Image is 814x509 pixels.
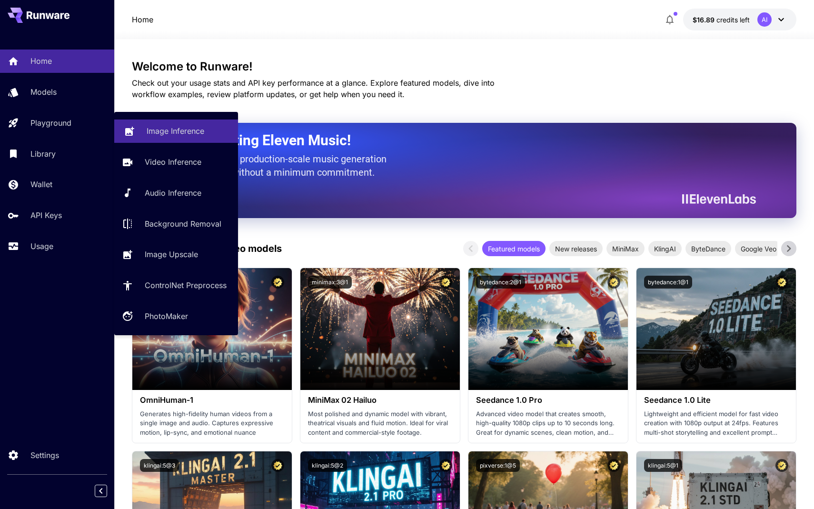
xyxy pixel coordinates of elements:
h2: Now Supporting Eleven Music! [156,131,749,150]
a: Video Inference [114,150,238,174]
button: Certified Model – Vetted for best performance and includes a commercial license. [775,276,788,289]
p: The only way to get production-scale music generation from Eleven Labs without a minimum commitment. [156,152,394,179]
div: $16.89046 [693,15,750,25]
p: Image Upscale [145,249,198,260]
span: credits left [716,16,750,24]
button: Certified Model – Vetted for best performance and includes a commercial license. [271,276,284,289]
button: bytedance:1@1 [644,276,692,289]
h3: MiniMax 02 Hailuo [308,396,452,405]
img: alt [300,268,460,390]
button: Certified Model – Vetted for best performance and includes a commercial license. [271,459,284,472]
p: ControlNet Preprocess [145,279,227,291]
p: Wallet [30,179,52,190]
a: Audio Inference [114,181,238,205]
h3: Seedance 1.0 Pro [476,396,620,405]
button: $16.89046 [683,9,796,30]
p: Home [30,55,52,67]
h3: Welcome to Runware! [132,60,797,73]
span: MiniMax [606,244,645,254]
button: minimax:3@1 [308,276,352,289]
button: pixverse:1@5 [476,459,520,472]
div: AI [757,12,772,27]
button: bytedance:2@1 [476,276,525,289]
p: Most polished and dynamic model with vibrant, theatrical visuals and fluid motion. Ideal for vira... [308,409,452,438]
p: Video Inference [145,156,201,168]
button: Collapse sidebar [95,485,107,497]
span: Featured models [482,244,546,254]
p: Background Removal [145,218,221,230]
button: klingai:5@1 [644,459,682,472]
p: Settings [30,449,59,461]
p: API Keys [30,210,62,221]
button: Certified Model – Vetted for best performance and includes a commercial license. [607,459,620,472]
img: alt [468,268,628,390]
button: klingai:5@2 [308,459,347,472]
span: Check out your usage stats and API key performance at a glance. Explore featured models, dive int... [132,78,495,99]
h3: Seedance 1.0 Lite [644,396,788,405]
a: Background Removal [114,212,238,235]
button: klingai:5@3 [140,459,179,472]
p: Usage [30,240,53,252]
a: Image Upscale [114,243,238,266]
span: KlingAI [648,244,682,254]
nav: breadcrumb [132,14,153,25]
span: New releases [549,244,603,254]
a: ControlNet Preprocess [114,274,238,297]
p: Lightweight and efficient model for fast video creation with 1080p output at 24fps. Features mult... [644,409,788,438]
p: Library [30,148,56,160]
a: PhotoMaker [114,305,238,328]
button: Certified Model – Vetted for best performance and includes a commercial license. [439,459,452,472]
p: Advanced video model that creates smooth, high-quality 1080p clips up to 10 seconds long. Great f... [476,409,620,438]
p: Home [132,14,153,25]
img: alt [636,268,796,390]
span: ByteDance [685,244,731,254]
button: Certified Model – Vetted for best performance and includes a commercial license. [775,459,788,472]
p: Image Inference [147,125,204,137]
a: Image Inference [114,120,238,143]
button: Certified Model – Vetted for best performance and includes a commercial license. [607,276,620,289]
span: Google Veo [735,244,782,254]
p: Generates high-fidelity human videos from a single image and audio. Captures expressive motion, l... [140,409,284,438]
p: PhotoMaker [145,310,188,322]
p: Audio Inference [145,187,201,199]
h3: OmniHuman‑1 [140,396,284,405]
p: Models [30,86,57,98]
div: Collapse sidebar [102,482,114,499]
button: Certified Model – Vetted for best performance and includes a commercial license. [439,276,452,289]
span: $16.89 [693,16,716,24]
p: Playground [30,117,71,129]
